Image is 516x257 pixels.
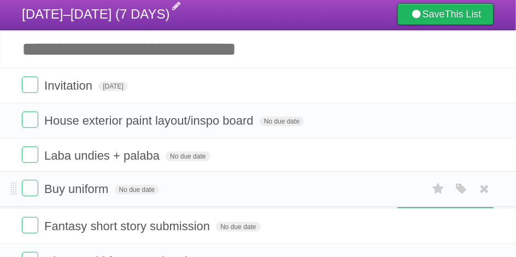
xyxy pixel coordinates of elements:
span: [DATE] [98,81,128,91]
span: Invitation [44,79,95,92]
span: [DATE]–[DATE] (7 DAYS) [22,7,170,21]
span: No due date [115,185,159,195]
img: Buy me a coffee [403,208,418,226]
span: No due date [166,151,210,161]
span: Fantasy short story submission [44,219,213,233]
span: No due date [216,222,260,232]
label: Done [22,112,38,128]
span: House exterior paint layout/inspo board [44,114,256,127]
label: Star task [428,180,449,198]
label: Done [22,217,38,233]
span: Laba undies + palaba [44,149,162,162]
b: This List [445,9,482,20]
span: Buy me a coffee [420,208,489,227]
label: Done [22,147,38,163]
a: SaveThis List [397,3,494,25]
span: No due date [260,116,304,126]
label: Done [22,180,38,196]
a: Buy me a coffee [397,207,494,227]
label: Done [22,77,38,93]
span: Buy uniform [44,182,111,196]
